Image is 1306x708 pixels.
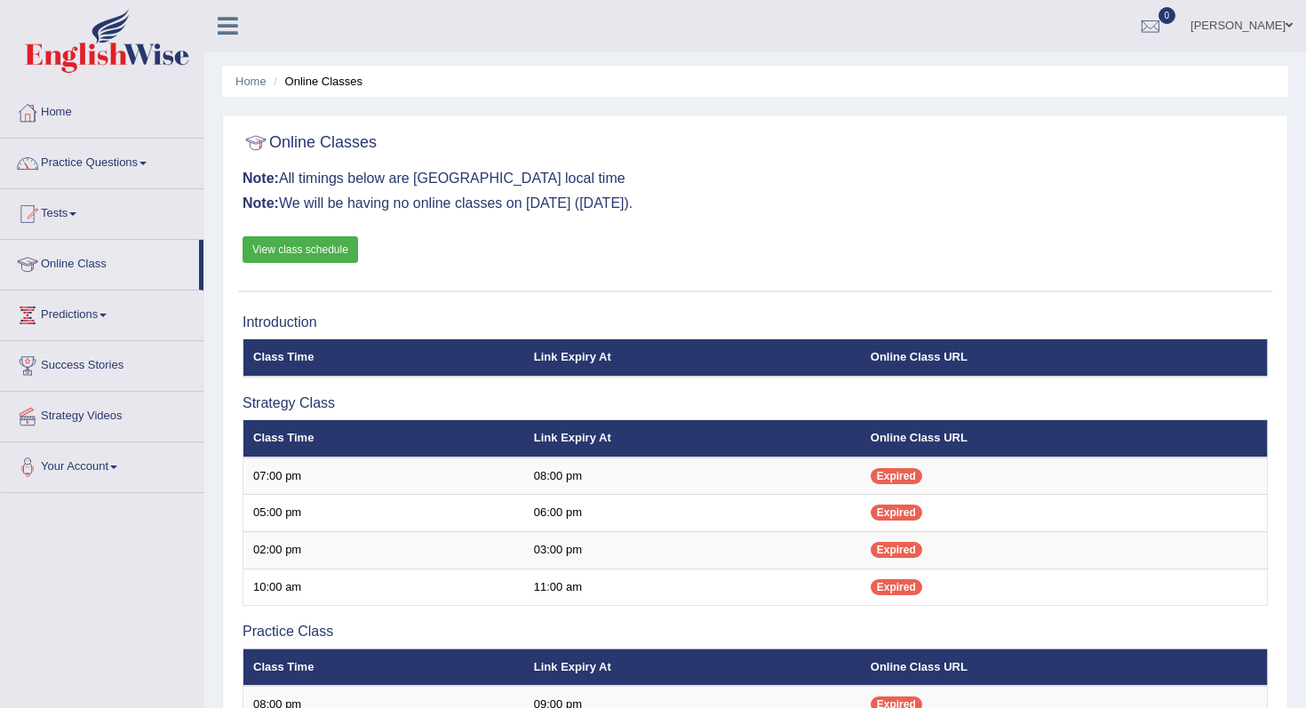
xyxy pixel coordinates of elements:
td: 11:00 am [524,569,861,606]
h3: Strategy Class [243,395,1268,411]
th: Class Time [243,420,524,457]
b: Note: [243,195,279,211]
span: Expired [871,542,922,558]
a: View class schedule [243,236,358,263]
a: Strategy Videos [1,392,203,436]
th: Online Class URL [861,648,1268,686]
a: Predictions [1,290,203,335]
h3: All timings below are [GEOGRAPHIC_DATA] local time [243,171,1268,187]
td: 02:00 pm [243,531,524,569]
a: Success Stories [1,341,203,386]
a: Home [235,75,267,88]
td: 06:00 pm [524,495,861,532]
span: Expired [871,579,922,595]
span: 0 [1159,7,1176,24]
h3: We will be having no online classes on [DATE] ([DATE]). [243,195,1268,211]
th: Online Class URL [861,339,1268,377]
span: Expired [871,505,922,521]
td: 03:00 pm [524,531,861,569]
a: Practice Questions [1,139,203,183]
td: 05:00 pm [243,495,524,532]
a: Tests [1,189,203,234]
th: Link Expiry At [524,420,861,457]
th: Link Expiry At [524,339,861,377]
h2: Online Classes [243,130,377,156]
h3: Practice Class [243,624,1268,640]
th: Class Time [243,648,524,686]
a: Online Class [1,240,199,284]
li: Online Classes [269,73,362,90]
td: 07:00 pm [243,457,524,495]
th: Link Expiry At [524,648,861,686]
td: 08:00 pm [524,457,861,495]
a: Home [1,88,203,132]
th: Online Class URL [861,420,1268,457]
th: Class Time [243,339,524,377]
span: Expired [871,468,922,484]
td: 10:00 am [243,569,524,606]
a: Your Account [1,442,203,487]
h3: Introduction [243,314,1268,330]
b: Note: [243,171,279,186]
